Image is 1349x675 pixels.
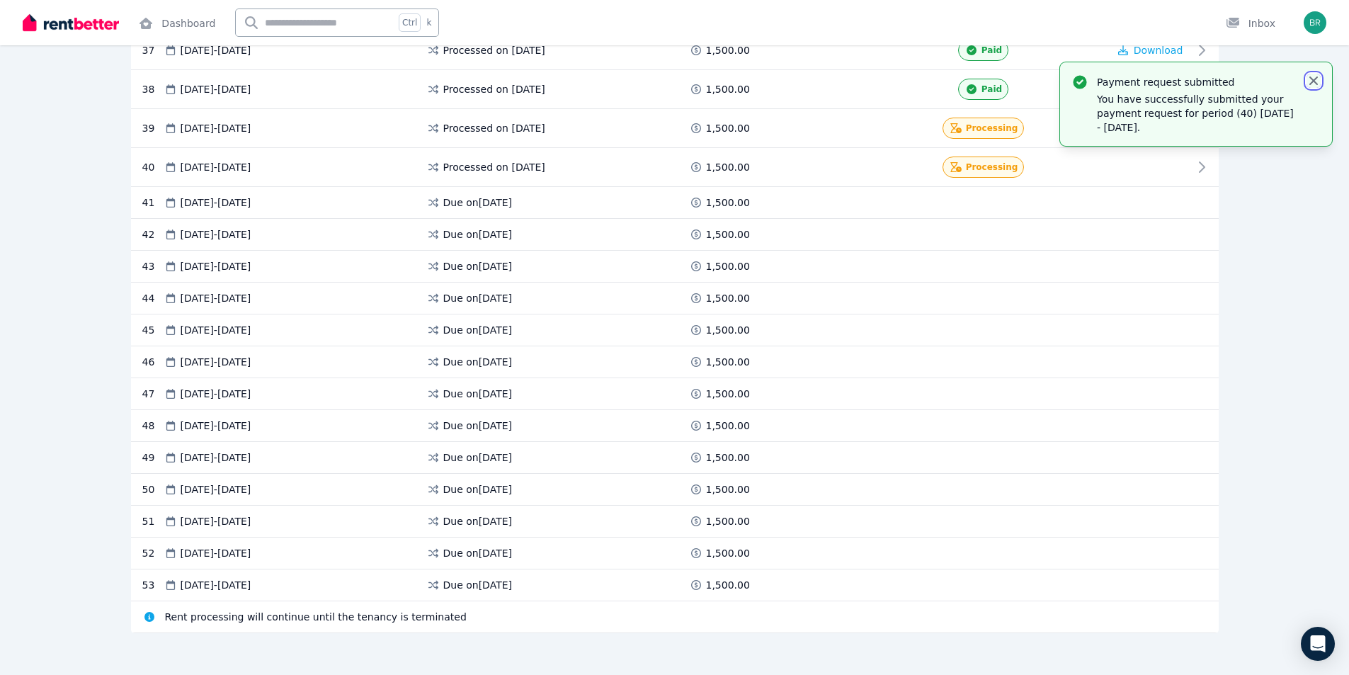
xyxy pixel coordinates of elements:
[1097,75,1295,89] p: Payment request submitted
[181,355,251,369] span: [DATE] - [DATE]
[706,578,750,592] span: 1,500.00
[181,195,251,210] span: [DATE] - [DATE]
[706,259,750,273] span: 1,500.00
[142,40,164,61] div: 37
[142,259,164,273] div: 43
[443,43,545,57] span: Processed on [DATE]
[706,514,750,528] span: 1,500.00
[142,578,164,592] div: 53
[142,355,164,369] div: 46
[181,514,251,528] span: [DATE] - [DATE]
[706,121,750,135] span: 1,500.00
[443,482,513,497] span: Due on [DATE]
[181,450,251,465] span: [DATE] - [DATE]
[443,355,513,369] span: Due on [DATE]
[142,419,164,433] div: 48
[706,419,750,433] span: 1,500.00
[706,450,750,465] span: 1,500.00
[181,578,251,592] span: [DATE] - [DATE]
[443,578,513,592] span: Due on [DATE]
[142,118,164,139] div: 39
[142,291,164,305] div: 44
[443,323,513,337] span: Due on [DATE]
[706,323,750,337] span: 1,500.00
[706,387,750,401] span: 1,500.00
[181,82,251,96] span: [DATE] - [DATE]
[1301,627,1335,661] div: Open Intercom Messenger
[443,291,513,305] span: Due on [DATE]
[443,259,513,273] span: Due on [DATE]
[706,82,750,96] span: 1,500.00
[181,546,251,560] span: [DATE] - [DATE]
[142,450,164,465] div: 49
[706,355,750,369] span: 1,500.00
[142,157,164,178] div: 40
[181,259,251,273] span: [DATE] - [DATE]
[142,514,164,528] div: 51
[981,45,1002,56] span: Paid
[1226,16,1275,30] div: Inbox
[443,227,513,242] span: Due on [DATE]
[706,482,750,497] span: 1,500.00
[165,610,467,624] span: Rent processing will continue until the tenancy is terminated
[1097,92,1295,135] p: You have successfully submitted your payment request for period (40) [DATE] - [DATE].
[142,387,164,401] div: 47
[142,79,164,100] div: 38
[443,419,513,433] span: Due on [DATE]
[181,121,251,135] span: [DATE] - [DATE]
[706,43,750,57] span: 1,500.00
[1118,43,1183,57] button: Download
[426,17,431,28] span: k
[1134,45,1183,56] span: Download
[142,195,164,210] div: 41
[142,227,164,242] div: 42
[443,387,513,401] span: Due on [DATE]
[399,13,421,32] span: Ctrl
[181,291,251,305] span: [DATE] - [DATE]
[181,482,251,497] span: [DATE] - [DATE]
[181,227,251,242] span: [DATE] - [DATE]
[443,450,513,465] span: Due on [DATE]
[706,291,750,305] span: 1,500.00
[181,43,251,57] span: [DATE] - [DATE]
[142,482,164,497] div: 50
[181,387,251,401] span: [DATE] - [DATE]
[981,84,1002,95] span: Paid
[181,419,251,433] span: [DATE] - [DATE]
[706,546,750,560] span: 1,500.00
[706,227,750,242] span: 1,500.00
[706,195,750,210] span: 1,500.00
[443,195,513,210] span: Due on [DATE]
[142,546,164,560] div: 52
[443,121,545,135] span: Processed on [DATE]
[443,160,545,174] span: Processed on [DATE]
[966,123,1018,134] span: Processing
[181,160,251,174] span: [DATE] - [DATE]
[23,12,119,33] img: RentBetter
[443,82,545,96] span: Processed on [DATE]
[443,546,513,560] span: Due on [DATE]
[966,161,1018,173] span: Processing
[181,323,251,337] span: [DATE] - [DATE]
[1304,11,1326,34] img: Bradley Todd
[142,323,164,337] div: 45
[706,160,750,174] span: 1,500.00
[443,514,513,528] span: Due on [DATE]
